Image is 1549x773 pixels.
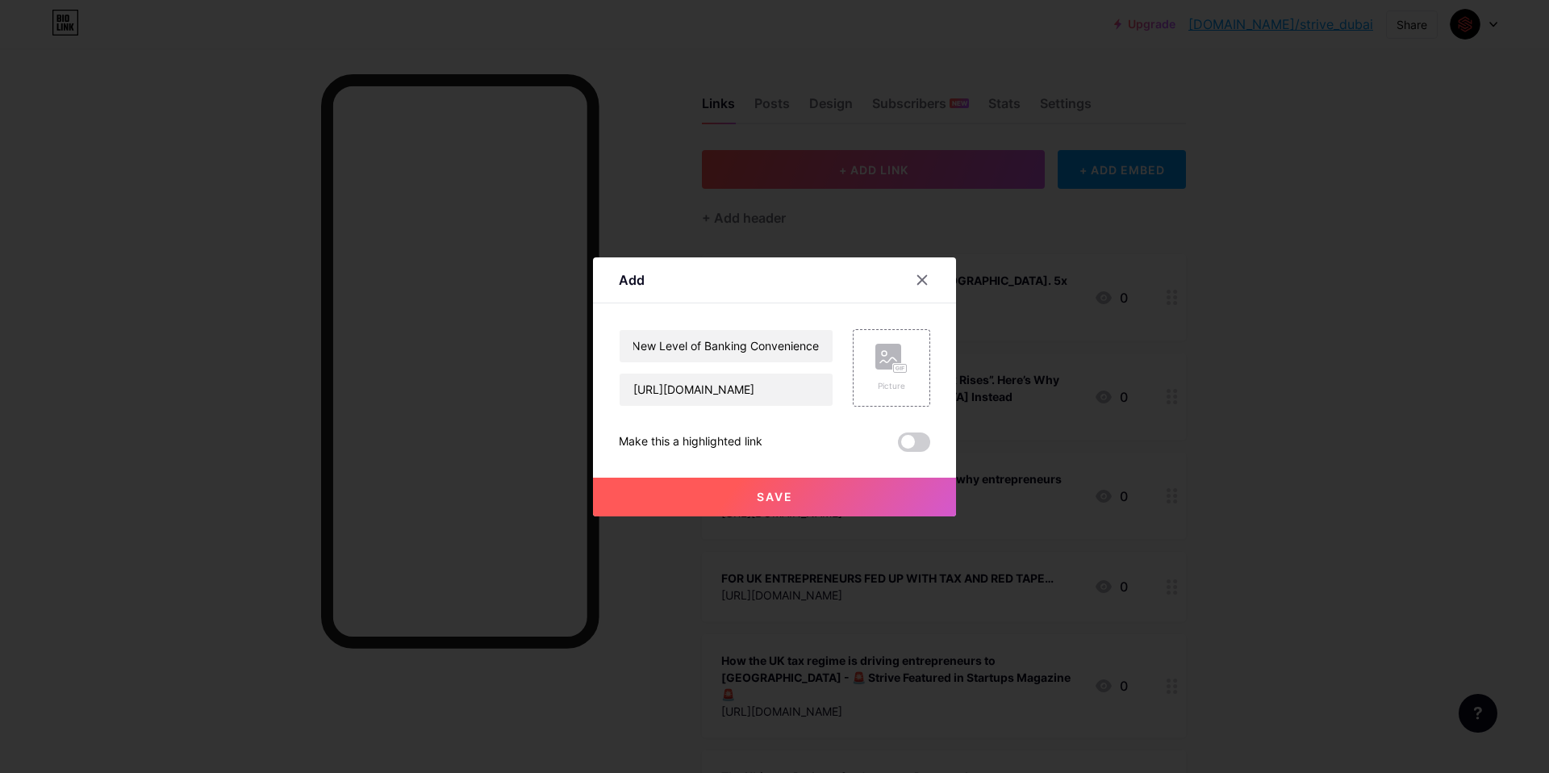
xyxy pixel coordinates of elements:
[619,432,762,452] div: Make this a highlighted link
[593,478,956,516] button: Save
[757,490,793,503] span: Save
[620,330,833,362] input: Title
[619,270,645,290] div: Add
[875,380,908,392] div: Picture
[620,374,833,406] input: URL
